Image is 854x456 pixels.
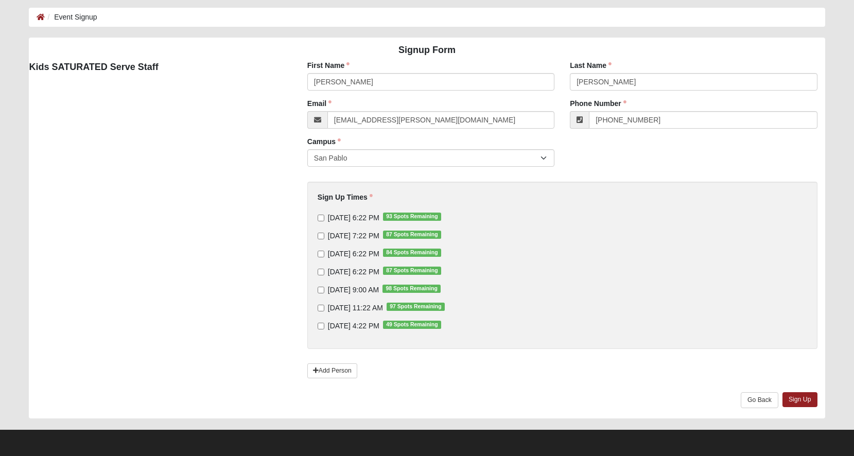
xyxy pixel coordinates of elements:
[328,232,379,240] span: [DATE] 7:22 PM
[307,136,341,147] label: Campus
[307,363,357,378] a: Add Person
[307,60,350,71] label: First Name
[307,98,332,109] label: Email
[318,269,324,275] input: [DATE] 6:22 PM87 Spots Remaining
[382,285,441,293] span: 98 Spots Remaining
[318,215,324,221] input: [DATE] 6:22 PM93 Spots Remaining
[383,249,441,257] span: 84 Spots Remaining
[387,303,445,311] span: 97 Spots Remaining
[328,214,379,222] span: [DATE] 6:22 PM
[383,321,441,329] span: 49 Spots Remaining
[318,233,324,239] input: [DATE] 7:22 PM87 Spots Remaining
[45,12,97,23] li: Event Signup
[328,304,383,312] span: [DATE] 11:22 AM
[741,392,778,408] a: Go Back
[570,60,612,71] label: Last Name
[29,45,825,56] h4: Signup Form
[318,251,324,257] input: [DATE] 6:22 PM84 Spots Remaining
[328,322,379,330] span: [DATE] 4:22 PM
[570,98,626,109] label: Phone Number
[328,286,379,294] span: [DATE] 9:00 AM
[383,213,441,221] span: 93 Spots Remaining
[328,268,379,276] span: [DATE] 6:22 PM
[383,267,441,275] span: 87 Spots Remaining
[318,192,373,202] label: Sign Up Times
[383,231,441,239] span: 87 Spots Remaining
[318,287,324,293] input: [DATE] 9:00 AM98 Spots Remaining
[782,392,817,407] a: Sign Up
[328,250,379,258] span: [DATE] 6:22 PM
[318,323,324,329] input: [DATE] 4:22 PM49 Spots Remaining
[29,62,158,72] strong: Kids SATURATED Serve Staff
[318,305,324,311] input: [DATE] 11:22 AM97 Spots Remaining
